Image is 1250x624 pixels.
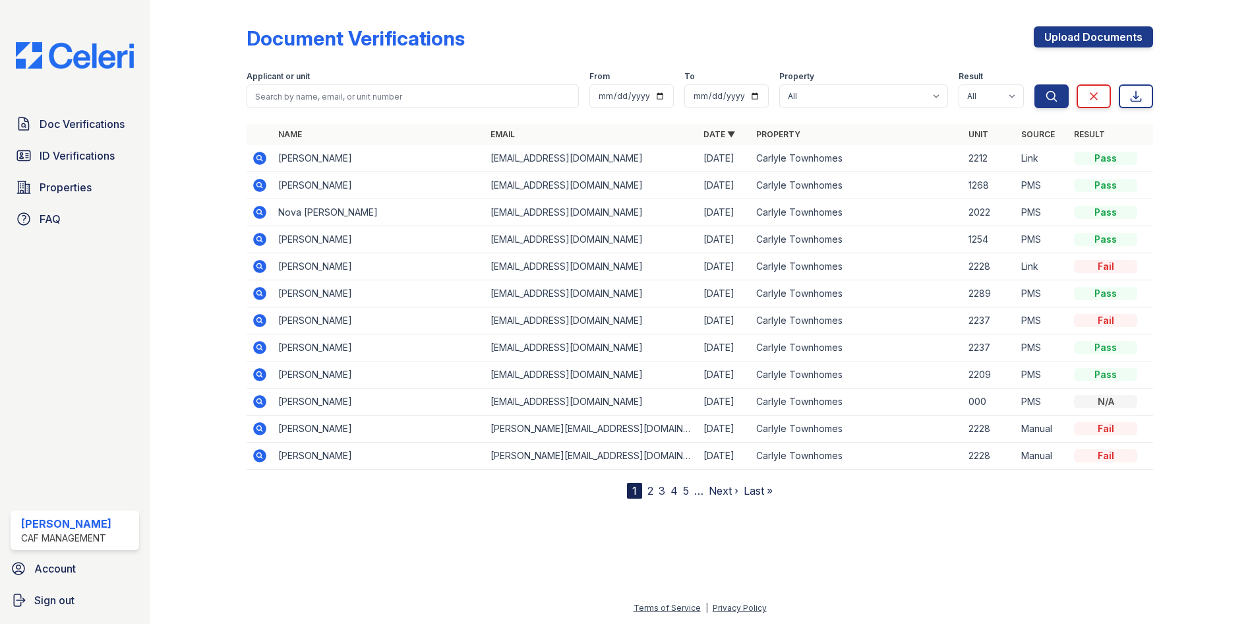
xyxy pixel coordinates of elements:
[40,179,92,195] span: Properties
[1074,449,1137,462] div: Fail
[963,307,1016,334] td: 2237
[698,226,751,253] td: [DATE]
[491,129,515,139] a: Email
[963,172,1016,199] td: 1268
[1016,145,1069,172] td: Link
[968,129,988,139] a: Unit
[5,42,144,69] img: CE_Logo_Blue-a8612792a0a2168367f1c8372b55b34899dd931a85d93a1a3d3e32e68fde9ad4.png
[963,145,1016,172] td: 2212
[1074,179,1137,192] div: Pass
[1074,129,1105,139] a: Result
[21,532,111,545] div: CAF Management
[751,389,964,416] td: Carlyle Townhomes
[698,307,751,334] td: [DATE]
[751,361,964,389] td: Carlyle Townhomes
[751,443,964,470] td: Carlyle Townhomes
[589,71,610,82] label: From
[273,172,486,199] td: [PERSON_NAME]
[751,253,964,280] td: Carlyle Townhomes
[485,443,698,470] td: [PERSON_NAME][EMAIL_ADDRESS][DOMAIN_NAME]
[273,443,486,470] td: [PERSON_NAME]
[698,172,751,199] td: [DATE]
[273,361,486,389] td: [PERSON_NAME]
[40,116,125,132] span: Doc Verifications
[247,84,580,108] input: Search by name, email, or unit number
[1021,129,1055,139] a: Source
[278,129,302,139] a: Name
[751,145,964,172] td: Carlyle Townhomes
[485,172,698,199] td: [EMAIL_ADDRESS][DOMAIN_NAME]
[709,484,738,497] a: Next ›
[963,443,1016,470] td: 2228
[1074,395,1137,408] div: N/A
[1016,226,1069,253] td: PMS
[659,484,665,497] a: 3
[751,226,964,253] td: Carlyle Townhomes
[963,361,1016,389] td: 2209
[963,226,1016,253] td: 1254
[1016,389,1069,416] td: PMS
[34,561,76,577] span: Account
[1016,334,1069,361] td: PMS
[756,129,800,139] a: Property
[1016,253,1069,280] td: Link
[684,71,695,82] label: To
[703,129,735,139] a: Date ▼
[698,199,751,226] td: [DATE]
[698,443,751,470] td: [DATE]
[698,334,751,361] td: [DATE]
[751,280,964,307] td: Carlyle Townhomes
[698,253,751,280] td: [DATE]
[1074,206,1137,219] div: Pass
[963,416,1016,443] td: 2228
[1016,172,1069,199] td: PMS
[1074,152,1137,165] div: Pass
[751,334,964,361] td: Carlyle Townhomes
[1074,287,1137,300] div: Pass
[963,199,1016,226] td: 2022
[634,603,701,613] a: Terms of Service
[485,226,698,253] td: [EMAIL_ADDRESS][DOMAIN_NAME]
[34,592,74,608] span: Sign out
[485,416,698,443] td: [PERSON_NAME][EMAIL_ADDRESS][DOMAIN_NAME]
[273,280,486,307] td: [PERSON_NAME]
[959,71,983,82] label: Result
[485,253,698,280] td: [EMAIL_ADDRESS][DOMAIN_NAME]
[751,172,964,199] td: Carlyle Townhomes
[1016,199,1069,226] td: PMS
[11,174,139,201] a: Properties
[40,211,61,227] span: FAQ
[963,280,1016,307] td: 2289
[1034,26,1153,47] a: Upload Documents
[273,253,486,280] td: [PERSON_NAME]
[485,307,698,334] td: [EMAIL_ADDRESS][DOMAIN_NAME]
[273,145,486,172] td: [PERSON_NAME]
[21,516,111,532] div: [PERSON_NAME]
[1074,233,1137,246] div: Pass
[247,26,465,50] div: Document Verifications
[698,280,751,307] td: [DATE]
[273,226,486,253] td: [PERSON_NAME]
[273,307,486,334] td: [PERSON_NAME]
[1016,416,1069,443] td: Manual
[694,483,703,499] span: …
[273,416,486,443] td: [PERSON_NAME]
[485,389,698,416] td: [EMAIL_ADDRESS][DOMAIN_NAME]
[698,145,751,172] td: [DATE]
[485,145,698,172] td: [EMAIL_ADDRESS][DOMAIN_NAME]
[11,142,139,169] a: ID Verifications
[1074,260,1137,273] div: Fail
[744,484,773,497] a: Last »
[5,587,144,613] a: Sign out
[698,416,751,443] td: [DATE]
[751,307,964,334] td: Carlyle Townhomes
[485,199,698,226] td: [EMAIL_ADDRESS][DOMAIN_NAME]
[247,71,310,82] label: Applicant or unit
[11,206,139,232] a: FAQ
[627,483,642,499] div: 1
[1074,341,1137,354] div: Pass
[485,280,698,307] td: [EMAIL_ADDRESS][DOMAIN_NAME]
[698,389,751,416] td: [DATE]
[751,199,964,226] td: Carlyle Townhomes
